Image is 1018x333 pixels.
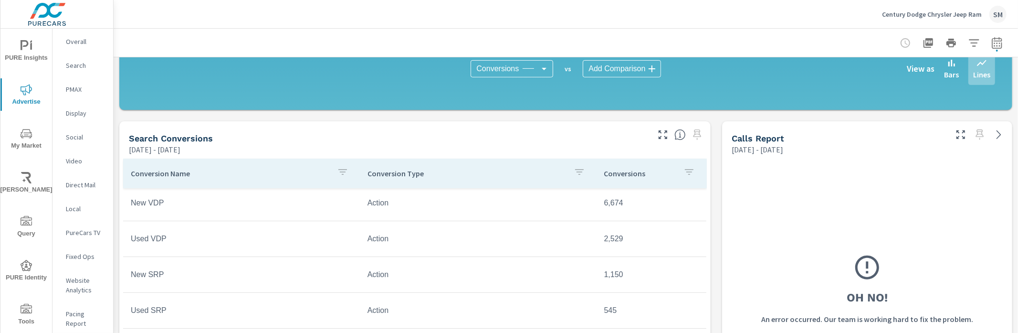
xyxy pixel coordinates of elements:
a: See more details in report [991,127,1007,142]
p: PMAX [66,85,105,94]
p: Lines [973,69,990,80]
p: Overall [66,37,105,46]
p: Conversion Name [131,169,329,178]
button: Print Report [942,33,961,53]
span: PURE Insights [3,40,49,64]
button: Select Date Range [987,33,1007,53]
div: Conversions [471,60,553,77]
p: Conversion Type [367,169,566,178]
p: [DATE] - [DATE] [129,144,180,155]
div: SM [989,6,1007,23]
div: PureCars TV [52,226,113,240]
div: Overall [52,34,113,49]
div: Add Comparison [583,60,661,77]
div: Video [52,154,113,168]
p: [DATE] - [DATE] [732,144,783,155]
p: Bars [944,69,959,80]
p: Direct Mail [66,180,105,190]
div: Display [52,106,113,120]
td: 545 [597,299,707,322]
p: PureCars TV [66,228,105,237]
td: New VDP [123,191,360,215]
span: Search Conversions include Actions, Leads and Unmapped Conversions [674,129,686,140]
button: Make Fullscreen [953,127,968,142]
td: New SRP [123,263,360,287]
td: Action [360,227,597,251]
button: Apply Filters [965,33,984,53]
td: 6,674 [597,191,707,215]
div: Fixed Ops [52,249,113,264]
span: Conversions [476,64,519,74]
td: Used VDP [123,227,360,251]
span: Tools [3,304,49,327]
button: "Export Report to PDF" [919,33,938,53]
td: 2,529 [597,227,707,251]
div: Search [52,58,113,73]
p: Social [66,132,105,142]
div: Social [52,130,113,144]
td: Action [360,263,597,287]
p: Conversions [604,169,676,178]
div: Website Analytics [52,273,113,297]
div: Local [52,202,113,216]
p: Fixed Ops [66,252,105,261]
button: Make Fullscreen [655,127,671,142]
span: Advertise [3,84,49,107]
p: vs [553,64,583,73]
h6: View as [907,64,934,74]
h3: Oh No! [847,290,888,306]
td: Used SRP [123,299,360,322]
td: Action [360,191,597,215]
p: Display [66,108,105,118]
p: Video [66,156,105,166]
p: An error occurred. Our team is working hard to fix the problem. [761,313,973,325]
span: PURE Identity [3,260,49,283]
span: Select a preset date range to save this widget [690,127,705,142]
span: Select a preset date range to save this widget [972,127,987,142]
td: 1,150 [597,263,707,287]
p: Pacing Report [66,309,105,328]
h5: Search Conversions [129,133,213,143]
p: Website Analytics [66,276,105,295]
p: Search [66,61,105,70]
span: [PERSON_NAME] [3,172,49,195]
div: Pacing Report [52,307,113,331]
h5: Calls Report [732,133,784,143]
span: Query [3,216,49,239]
span: My Market [3,128,49,151]
span: Add Comparison [588,64,645,74]
p: Century Dodge Chrysler Jeep Ram [882,10,982,19]
td: Action [360,299,597,322]
p: Local [66,204,105,214]
div: Direct Mail [52,178,113,192]
div: PMAX [52,82,113,97]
